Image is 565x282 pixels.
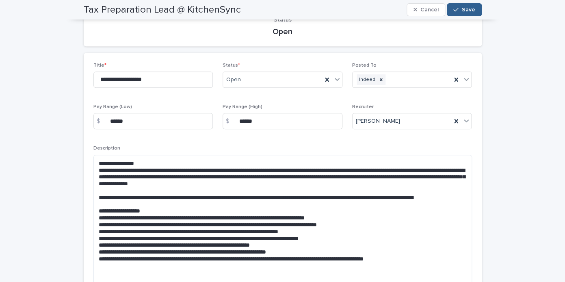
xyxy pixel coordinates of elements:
div: $ [93,113,110,129]
span: Pay Range (High) [223,104,262,109]
span: Status [274,17,292,23]
span: Title [93,63,106,68]
span: Status [223,63,240,68]
div: $ [223,113,239,129]
span: Pay Range (Low) [93,104,132,109]
span: [PERSON_NAME] [356,117,400,126]
div: Indeed [357,74,377,85]
button: Cancel [407,3,446,16]
p: Open [93,27,472,37]
span: Recruiter [352,104,374,109]
span: Open [226,76,241,84]
button: Save [447,3,481,16]
span: Save [462,7,475,13]
span: Cancel [420,7,438,13]
span: Description [93,146,120,151]
h2: Tax Preparation Lead @ KitchenSync [84,4,241,16]
span: Posted To [352,63,377,68]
